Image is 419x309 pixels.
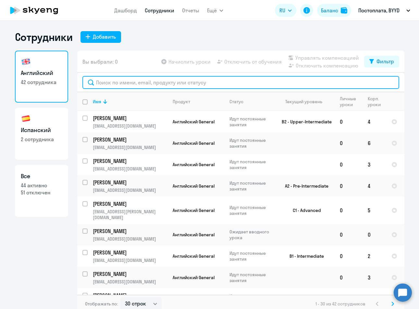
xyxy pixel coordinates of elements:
[207,6,217,14] span: Ещё
[93,115,166,122] p: [PERSON_NAME]
[15,165,68,217] a: Все44 активно51 отключен
[145,7,174,14] a: Сотрудники
[274,197,335,224] td: C1 - Advanced
[173,232,215,238] span: Английский General
[363,224,386,245] td: 0
[21,189,62,196] p: 51 отключен
[285,99,322,105] div: Текущий уровень
[80,31,121,43] button: Добавить
[21,79,62,86] p: 42 сотрудника
[93,292,166,299] p: [PERSON_NAME]
[376,57,394,65] div: Фильтр
[229,99,243,105] div: Статус
[229,159,274,170] p: Идут постоянные занятия
[93,115,167,122] a: [PERSON_NAME]
[15,108,68,160] a: Испанский2 сотрудника
[363,111,386,132] td: 4
[93,144,167,150] p: [EMAIL_ADDRESS][DOMAIN_NAME]
[229,204,274,216] p: Идут постоянные занятия
[229,180,274,192] p: Идут постоянные занятия
[93,292,167,299] a: [PERSON_NAME]
[85,301,118,307] span: Отображать по:
[315,301,365,307] span: 1 - 30 из 42 сотрудников
[21,126,62,134] h3: Испанский
[363,245,386,267] td: 2
[335,111,363,132] td: 0
[229,116,274,128] p: Идут постоянные занятия
[173,140,215,146] span: Английский General
[93,257,167,263] p: [EMAIL_ADDRESS][DOMAIN_NAME]
[229,250,274,262] p: Идут постоянные занятия
[93,228,167,235] a: [PERSON_NAME]
[363,132,386,154] td: 6
[93,236,167,242] p: [EMAIL_ADDRESS][DOMAIN_NAME]
[173,162,215,167] span: Английский General
[93,99,167,105] div: Имя
[363,175,386,197] td: 4
[363,267,386,288] td: 3
[229,229,274,241] p: Ожидает вводного урока
[317,4,351,17] button: Балансbalance
[355,3,413,18] button: Постоплата, BYYD
[173,119,215,125] span: Английский General
[335,267,363,288] td: 0
[93,136,166,143] p: [PERSON_NAME]
[229,293,274,305] p: Идут постоянные занятия
[21,136,62,143] p: 2 сотрудника
[93,157,167,165] a: [PERSON_NAME]
[207,4,223,17] button: Ещё
[173,183,215,189] span: Английский General
[335,175,363,197] td: 0
[93,179,166,186] p: [PERSON_NAME]
[321,6,338,14] div: Баланс
[363,154,386,175] td: 3
[363,197,386,224] td: 5
[15,31,73,43] h1: Сотрудники
[93,249,167,256] a: [PERSON_NAME]
[229,137,274,149] p: Идут постоянные занятия
[21,172,62,180] h3: Все
[274,245,335,267] td: B1 - Intermediate
[274,111,335,132] td: B2 - Upper-Intermediate
[93,136,167,143] a: [PERSON_NAME]
[173,99,190,105] div: Продукт
[93,200,166,207] p: [PERSON_NAME]
[21,182,62,189] p: 44 активно
[335,224,363,245] td: 0
[173,207,215,213] span: Английский General
[279,99,334,105] div: Текущий уровень
[93,123,167,129] p: [EMAIL_ADDRESS][DOMAIN_NAME]
[335,197,363,224] td: 0
[93,209,167,220] p: [EMAIL_ADDRESS][PERSON_NAME][DOMAIN_NAME]
[93,228,166,235] p: [PERSON_NAME]
[274,175,335,197] td: A2 - Pre-Intermediate
[82,58,118,66] span: Вы выбрали: 0
[340,96,362,107] div: Личные уроки
[364,56,399,68] button: Фильтр
[93,166,167,172] p: [EMAIL_ADDRESS][DOMAIN_NAME]
[93,249,166,256] p: [PERSON_NAME]
[93,157,166,165] p: [PERSON_NAME]
[335,245,363,267] td: 0
[335,154,363,175] td: 0
[21,114,31,124] img: spanish
[229,272,274,283] p: Идут постоянные занятия
[93,200,167,207] a: [PERSON_NAME]
[93,279,167,285] p: [EMAIL_ADDRESS][DOMAIN_NAME]
[15,51,68,103] a: Английский42 сотрудника
[93,99,101,105] div: Имя
[341,7,347,14] img: balance
[182,7,199,14] a: Отчеты
[21,69,62,77] h3: Английский
[93,179,167,186] a: [PERSON_NAME]
[279,6,285,14] span: RU
[114,7,137,14] a: Дашборд
[358,6,400,14] p: Постоплата, BYYD
[21,56,31,67] img: english
[173,253,215,259] span: Английский General
[82,76,399,89] input: Поиск по имени, email, продукту или статусу
[335,132,363,154] td: 0
[173,275,215,280] span: Английский General
[275,4,296,17] button: RU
